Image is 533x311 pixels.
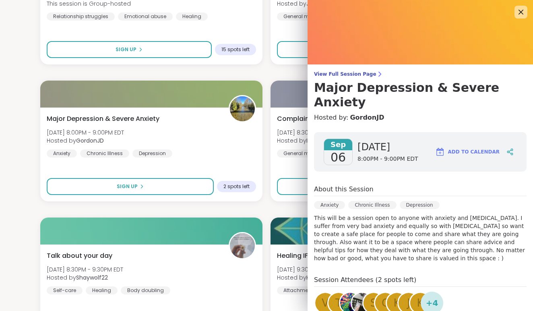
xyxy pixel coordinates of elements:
span: 06 [331,150,346,165]
b: Kj369 [306,274,321,282]
div: Depression [132,149,172,158]
h3: Major Depression & Severe Anxiety [314,81,527,110]
a: View Full Session PageMajor Depression & Severe Anxiety [314,71,527,110]
button: Sign Up [277,178,444,195]
span: k [393,295,400,311]
span: Sign Up [117,183,138,190]
div: Healing [86,286,118,294]
img: GordonJD [230,96,255,121]
span: [DATE] 8:30PM - 9:30PM EDT [47,265,123,274]
span: 8:00PM - 9:00PM EDT [357,155,418,163]
div: Body doubling [121,286,170,294]
button: Sign Up [47,41,212,58]
div: Depression [400,201,440,209]
p: This will be a session open to anyone with anxiety and [MEDICAL_DATA]. I suffer from very bad anx... [314,214,527,262]
span: Sep [324,139,352,150]
img: ShareWell Logomark [435,147,445,157]
div: Chronic Illness [80,149,129,158]
span: Major Depression & Severe Anxiety [47,114,159,124]
span: T [335,295,342,311]
div: Chronic Illness [348,201,396,209]
h4: Session Attendees (2 spots left) [314,275,527,287]
span: V [322,295,329,311]
span: Hosted by [47,137,124,145]
div: Anxiety [314,201,345,209]
h4: Hosted by: [314,113,527,122]
span: Complaint Room [277,114,333,124]
div: Attachment issues [277,286,336,294]
div: General mental health [277,12,345,21]
img: Shaywolf22 [230,233,255,258]
span: j [407,295,410,311]
span: [DATE] 8:30PM - 9:30PM EDT [277,129,353,137]
span: Sign Up [116,46,136,53]
button: Add to Calendar [432,142,503,162]
button: Sign Up [47,178,214,195]
b: IchooseJoy [306,137,338,145]
span: 2 spots left [223,183,250,190]
div: General mental health [277,149,345,158]
span: Hosted by [277,137,353,145]
b: Shaywolf22 [76,274,108,282]
span: [DATE] 9:30PM - 11:00PM EDT [277,265,353,274]
div: Emotional abuse [118,12,173,21]
span: 15 spots left [221,46,250,53]
button: Sign Up [277,41,444,58]
div: Anxiety [47,149,77,158]
span: S [370,295,377,311]
span: K [417,295,424,311]
div: Healing [176,12,208,21]
span: Talk about your day [47,251,112,261]
b: GordonJD [76,137,104,145]
span: + 4 [426,297,438,309]
span: Healing IFS Embodiment [277,251,355,261]
h4: About this Session [314,185,374,194]
span: [DATE] [357,141,418,153]
a: GordonJD [350,113,384,122]
div: Self-care [47,286,83,294]
span: Hosted by [277,274,353,282]
span: Add to Calendar [448,148,500,155]
div: Relationship struggles [47,12,115,21]
span: View Full Session Page [314,71,527,77]
span: [DATE] 8:00PM - 9:00PM EDT [47,129,124,137]
span: C [382,295,389,311]
span: Hosted by [47,274,123,282]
